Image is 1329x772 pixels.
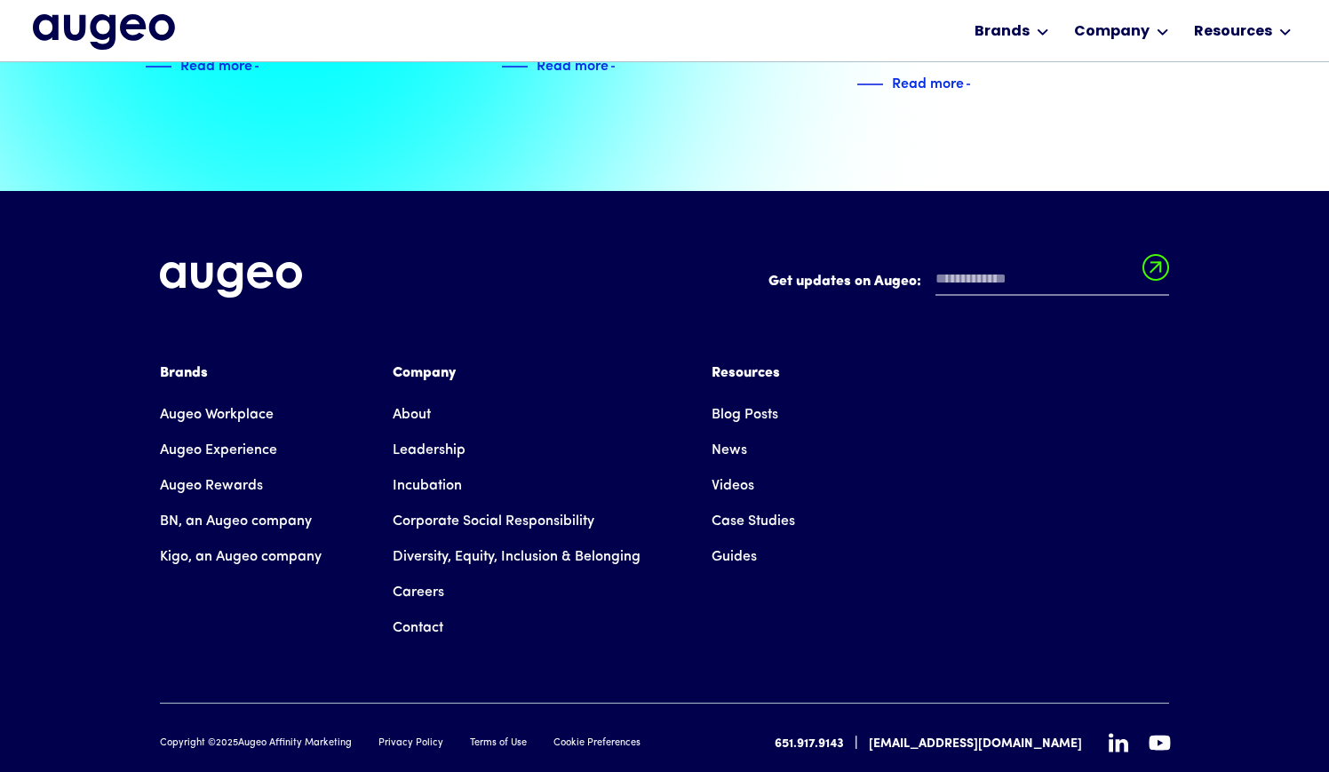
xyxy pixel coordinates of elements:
a: Augeo Rewards [160,468,263,504]
a: BN, an Augeo company [160,504,312,539]
label: Get updates on Augeo: [768,271,921,292]
a: Augeo Workplace [160,397,274,433]
a: Cookie Preferences [553,736,641,752]
a: Privacy Policy [378,736,443,752]
img: Blue decorative line [501,56,528,77]
div: Company [393,362,641,384]
span: 2025 [216,738,238,748]
div: Resources [712,362,795,384]
div: Copyright © Augeo Affinity Marketing [160,736,352,752]
a: Augeo Experience [160,433,277,468]
div: Resources [1194,21,1272,43]
a: home [33,14,175,52]
a: Kigo, an Augeo company [160,539,322,575]
img: Blue text arrow [966,74,992,95]
img: Augeo's full logo in white. [160,262,302,298]
a: Incubation [393,468,462,504]
a: Terms of Use [470,736,527,752]
img: Blue text arrow [610,56,637,77]
div: Brands [160,362,322,384]
a: Corporate Social Responsibility [393,504,594,539]
div: | [855,733,858,754]
a: [EMAIL_ADDRESS][DOMAIN_NAME] [869,734,1082,752]
a: Careers [393,575,444,610]
a: Contact [393,610,443,646]
a: Diversity, Equity, Inclusion & Belonging [393,539,641,575]
a: Videos [712,468,754,504]
a: Blog Posts [712,397,778,433]
a: Leadership [393,433,466,468]
div: Company [1074,21,1150,43]
input: Submit [1142,254,1169,291]
div: Read more [180,53,252,75]
div: Brands [975,21,1030,43]
img: Blue text arrow [254,56,281,77]
a: Case Studies [712,504,795,539]
a: Guides [712,539,757,575]
img: Blue decorative line [856,74,883,95]
a: 651.917.9143 [775,734,844,752]
div: Read more [537,53,609,75]
a: About [393,397,431,433]
a: News [712,433,747,468]
div: Read more [892,71,964,92]
form: Email Form [768,262,1169,305]
img: Blue decorative line [145,56,171,77]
